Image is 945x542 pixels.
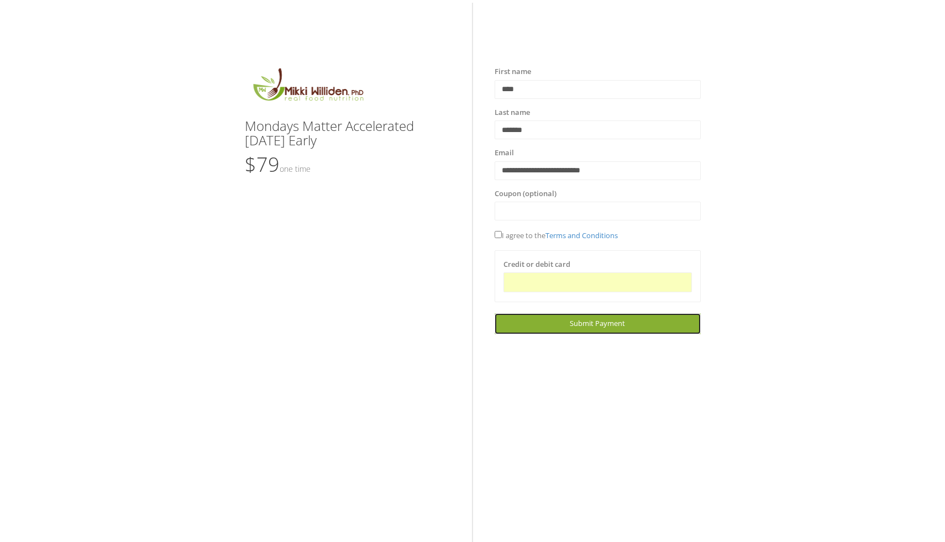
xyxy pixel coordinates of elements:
iframe: Secure card payment input frame [511,278,685,287]
a: Terms and Conditions [545,230,618,240]
span: Submit Payment [570,318,625,328]
a: Submit Payment [495,313,701,334]
label: Email [495,148,514,159]
span: I agree to the [495,230,618,240]
label: First name [495,66,531,77]
label: Last name [495,107,530,118]
img: MikkiLogoMain.png [245,66,371,108]
h3: Mondays Matter Accelerated [DATE] Early [245,119,451,148]
label: Coupon (optional) [495,188,556,199]
small: One time [280,164,311,174]
span: $79 [245,151,311,178]
label: Credit or debit card [503,259,570,270]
